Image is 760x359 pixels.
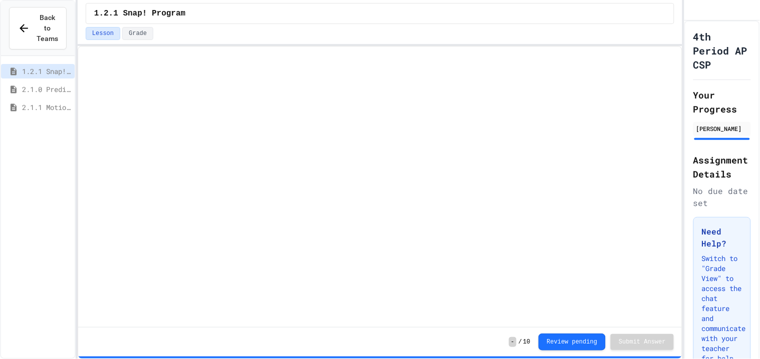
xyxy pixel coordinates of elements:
h1: 4th Period AP CSP [693,29,751,71]
span: Back to Teams [37,12,58,44]
span: 1.2.1 Snap! Program [94,7,185,19]
span: - [509,337,517,347]
div: [PERSON_NAME] [696,124,748,133]
button: Review pending [539,333,606,350]
h2: Assignment Details [693,153,751,181]
span: 2.1.0 Prediction [22,84,71,94]
span: Submit Answer [619,338,666,346]
button: Submit Answer [611,334,674,350]
div: No due date set [693,185,751,209]
iframe: Snap! Programming Environment [78,46,682,327]
span: 10 [523,338,530,346]
span: 1.2.1 Snap! Program [22,66,71,76]
button: Lesson [86,27,120,40]
span: / [519,338,522,346]
span: 2.1.1 Motion in Snap! [22,102,71,112]
h3: Need Help? [702,225,742,249]
button: Back to Teams [9,7,67,49]
button: Grade [122,27,153,40]
h2: Your Progress [693,88,751,116]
